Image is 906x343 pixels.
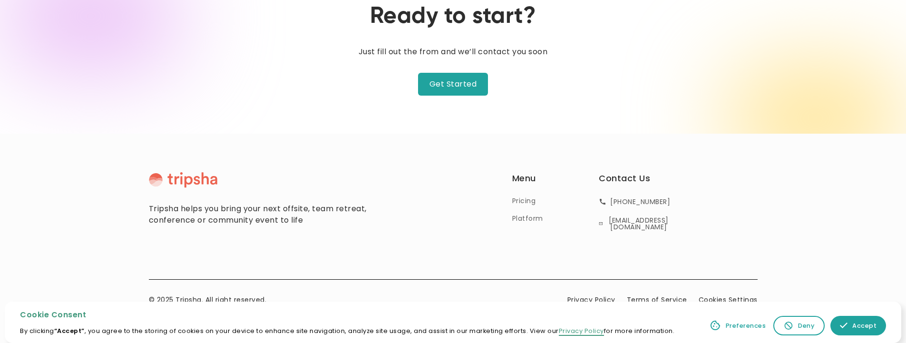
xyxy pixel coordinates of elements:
[512,172,536,188] div: Menu
[149,172,217,188] img: Tripsha Logo
[610,198,670,205] div: [PHONE_NUMBER]
[20,326,674,335] p: By clicking , you agree to the storing of cookies on your device to enhance site navigation, anal...
[599,196,670,207] a: [PHONE_NUMBER]
[512,196,536,206] a: Pricing
[830,316,886,335] a: Accept
[852,321,877,330] div: Accept
[627,295,687,305] a: Terms of Service
[512,214,543,224] a: Platform
[607,217,671,230] div: [EMAIL_ADDRESS][DOMAIN_NAME]
[798,321,814,330] div: Deny
[54,327,85,335] strong: “Accept”
[599,172,650,188] div: Contact Us
[418,73,488,96] a: Get Started
[773,316,825,335] a: Deny
[20,309,674,321] div: Cookie Consent
[567,295,615,305] a: Privacy Policy
[359,46,548,58] p: Just fill out the from and we’ll contact you soon
[370,3,536,31] h2: Ready to start?
[699,295,758,305] a: Cookies Settings
[708,316,768,335] a: Preferences
[559,327,604,336] a: Privacy Policy
[149,203,377,226] div: Tripsha helps you bring your next offsite, team retreat, conference or community event to life
[840,322,848,329] img: allow icon
[149,295,267,305] div: © 2025 Tripsha. All right reserved.
[599,215,671,232] a: [EMAIL_ADDRESS][DOMAIN_NAME]
[726,321,766,330] div: Preferences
